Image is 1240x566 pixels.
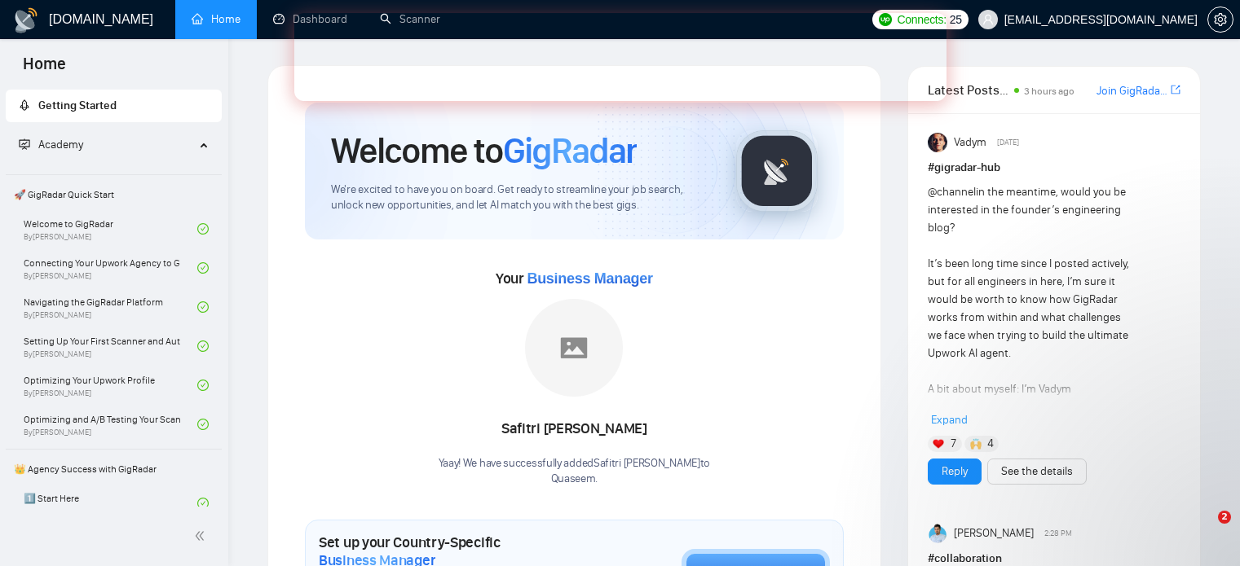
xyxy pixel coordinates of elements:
[19,138,83,151] span: Academy
[1044,526,1072,541] span: 2:28 PM
[1171,82,1180,98] a: export
[736,130,818,212] img: gigradar-logo.png
[19,138,30,150] span: fund-projection-screen
[1097,82,1167,100] a: Join GigRadar Slack Community
[1171,83,1180,96] span: export
[294,13,947,101] iframe: Intercom live chat banner
[1208,13,1233,26] span: setting
[24,250,197,286] a: Connecting Your Upwork Agency to GigRadarBy[PERSON_NAME]
[24,211,197,247] a: Welcome to GigRadarBy[PERSON_NAME]
[1185,511,1224,550] iframe: Intercom live chat
[38,99,117,112] span: Getting Started
[197,498,209,509] span: check-circle
[24,367,197,403] a: Optimizing Your Upwork ProfileBy[PERSON_NAME]
[7,453,220,485] span: 👑 Agency Success with GigRadar
[503,129,637,173] span: GigRadar
[197,262,209,274] span: check-circle
[1207,7,1233,33] button: setting
[928,80,1009,100] span: Latest Posts from the GigRadar Community
[1024,86,1075,97] span: 3 hours ago
[897,11,946,29] span: Connects:
[197,301,209,313] span: check-circle
[197,419,209,430] span: check-circle
[997,135,1019,150] span: [DATE]
[192,12,240,26] a: homeHome
[982,14,994,25] span: user
[928,185,976,199] span: @channel
[24,406,197,442] a: Optimizing and A/B Testing Your Scanner for Better ResultsBy[PERSON_NAME]
[7,178,220,211] span: 🚀 GigRadar Quick Start
[439,456,711,487] div: Yaay! We have successfully added Safitri [PERSON_NAME] to
[10,52,79,86] span: Home
[439,472,711,487] p: Quaseem .
[273,12,347,26] a: dashboardDashboard
[331,182,710,213] span: We're excited to have you on board. Get ready to streamline your job search, unlock new opportuni...
[1207,13,1233,26] a: setting
[954,524,1034,542] span: [PERSON_NAME]
[954,134,986,151] span: Vadym
[928,133,947,152] img: Vadym
[24,289,197,325] a: Navigating the GigRadar PlatformBy[PERSON_NAME]
[197,223,209,235] span: check-circle
[197,380,209,391] span: check-circle
[525,299,623,397] img: placeholder.png
[197,340,209,352] span: check-circle
[194,528,210,544] span: double-left
[24,328,197,364] a: Setting Up Your First Scanner and Auto-BidderBy[PERSON_NAME]
[331,129,637,173] h1: Welcome to
[950,11,962,29] span: 25
[928,524,947,543] img: Bohdan Pyrih
[439,415,711,443] div: Safitri [PERSON_NAME]
[527,270,652,287] span: Business Manager
[6,90,222,122] li: Getting Started
[380,12,440,26] a: searchScanner
[24,485,197,521] a: 1️⃣ Start Here
[496,270,653,287] span: Your
[1218,511,1231,524] span: 2
[38,138,83,151] span: Academy
[928,159,1180,177] h1: # gigradar-hub
[13,7,39,33] img: logo
[19,99,30,111] span: rocket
